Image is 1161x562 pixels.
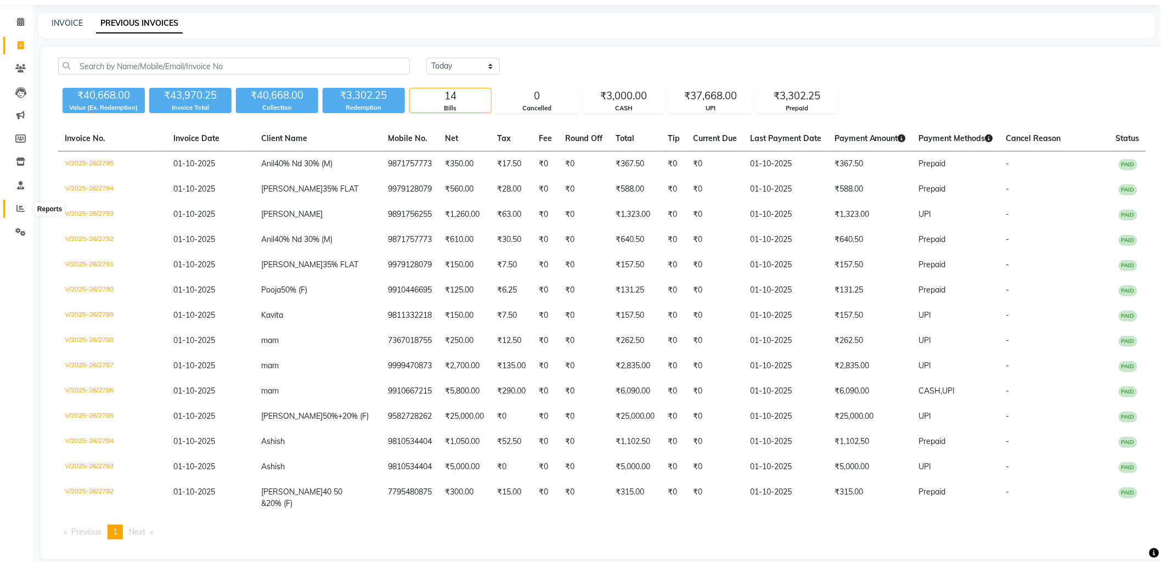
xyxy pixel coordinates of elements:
span: 01-10-2025 [173,159,215,168]
td: ₹1,102.50 [828,429,912,454]
td: 9871757773 [381,227,438,252]
td: ₹25,000.00 [438,404,491,429]
td: ₹560.00 [438,177,491,202]
td: ₹25,000.00 [609,404,661,429]
div: ₹3,302.25 [757,88,838,104]
td: ₹0 [532,480,559,516]
span: - [1006,209,1010,219]
span: - [1006,260,1010,269]
span: 01-10-2025 [173,361,215,370]
span: Tip [668,133,680,143]
span: 01-10-2025 [173,234,215,244]
span: Prepaid [919,159,946,168]
span: Prepaid [919,260,946,269]
td: V/2025-26/2794 [58,177,167,202]
span: - [1006,462,1010,471]
td: ₹6,090.00 [828,379,912,404]
td: ₹0 [686,252,743,278]
a: INVOICE [52,18,83,28]
td: 01-10-2025 [743,404,828,429]
td: ₹0 [559,379,609,404]
span: 50% (F) [281,285,307,295]
span: - [1006,234,1010,244]
div: Redemption [323,103,405,113]
td: ₹290.00 [491,379,532,404]
input: Search by Name/Mobile/Email/Invoice No [58,58,410,75]
div: ₹3,000.00 [583,88,664,104]
span: mam [261,361,279,370]
td: ₹0 [686,177,743,202]
td: ₹0 [661,353,686,379]
td: ₹131.25 [828,278,912,303]
td: 9871757773 [381,151,438,177]
td: ₹5,000.00 [828,454,912,480]
td: ₹6.25 [491,278,532,303]
div: 14 [410,88,491,104]
span: 01-10-2025 [173,335,215,345]
span: - [1006,310,1010,320]
td: ₹262.50 [609,328,661,353]
div: Bills [410,104,491,113]
td: 01-10-2025 [743,328,828,353]
td: ₹0 [686,404,743,429]
td: ₹6,090.00 [609,379,661,404]
span: - [1006,184,1010,194]
td: ₹28.00 [491,177,532,202]
td: ₹367.50 [609,151,661,177]
span: PAID [1119,311,1137,322]
td: ₹0 [686,227,743,252]
td: ₹0 [532,252,559,278]
td: ₹0 [686,328,743,353]
td: 01-10-2025 [743,151,828,177]
span: Kavita [261,310,283,320]
span: Ashish [261,436,285,446]
td: ₹0 [532,227,559,252]
span: Invoice No. [65,133,105,143]
td: ₹0 [532,278,559,303]
td: ₹157.50 [609,252,661,278]
td: ₹0 [491,404,532,429]
span: PAID [1119,285,1137,296]
td: ₹25,000.00 [828,404,912,429]
td: 01-10-2025 [743,480,828,516]
span: 01-10-2025 [173,184,215,194]
td: ₹1,323.00 [828,202,912,227]
span: 01-10-2025 [173,487,215,497]
td: V/2025-26/2782 [58,480,167,516]
td: V/2025-26/2791 [58,252,167,278]
td: ₹30.50 [491,227,532,252]
td: ₹131.25 [609,278,661,303]
span: 35% FLAT [323,260,358,269]
span: PAID [1119,210,1137,221]
span: - [1006,285,1010,295]
span: 01-10-2025 [173,411,215,421]
td: ₹367.50 [828,151,912,177]
div: Reports [35,203,65,216]
td: 9810534404 [381,429,438,454]
td: ₹0 [686,454,743,480]
td: ₹0 [559,252,609,278]
td: V/2025-26/2787 [58,353,167,379]
td: ₹1,260.00 [438,202,491,227]
span: 1 [113,527,117,537]
span: PAID [1119,184,1137,195]
span: Net [445,133,458,143]
td: ₹0 [559,454,609,480]
span: PAID [1119,462,1137,473]
td: ₹0 [686,202,743,227]
td: V/2025-26/2789 [58,303,167,328]
span: 50%+20% (F) [323,411,369,421]
div: UPI [670,104,751,113]
div: ₹43,970.25 [149,88,232,103]
span: Payment Amount [835,133,906,143]
td: ₹2,835.00 [609,353,661,379]
span: 01-10-2025 [173,386,215,396]
td: ₹2,835.00 [828,353,912,379]
span: [PERSON_NAME] [261,487,323,497]
td: ₹0 [559,202,609,227]
span: [PERSON_NAME] [261,209,323,219]
td: ₹0 [661,303,686,328]
td: ₹1,102.50 [609,429,661,454]
td: 9910446695 [381,278,438,303]
td: ₹1,323.00 [609,202,661,227]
